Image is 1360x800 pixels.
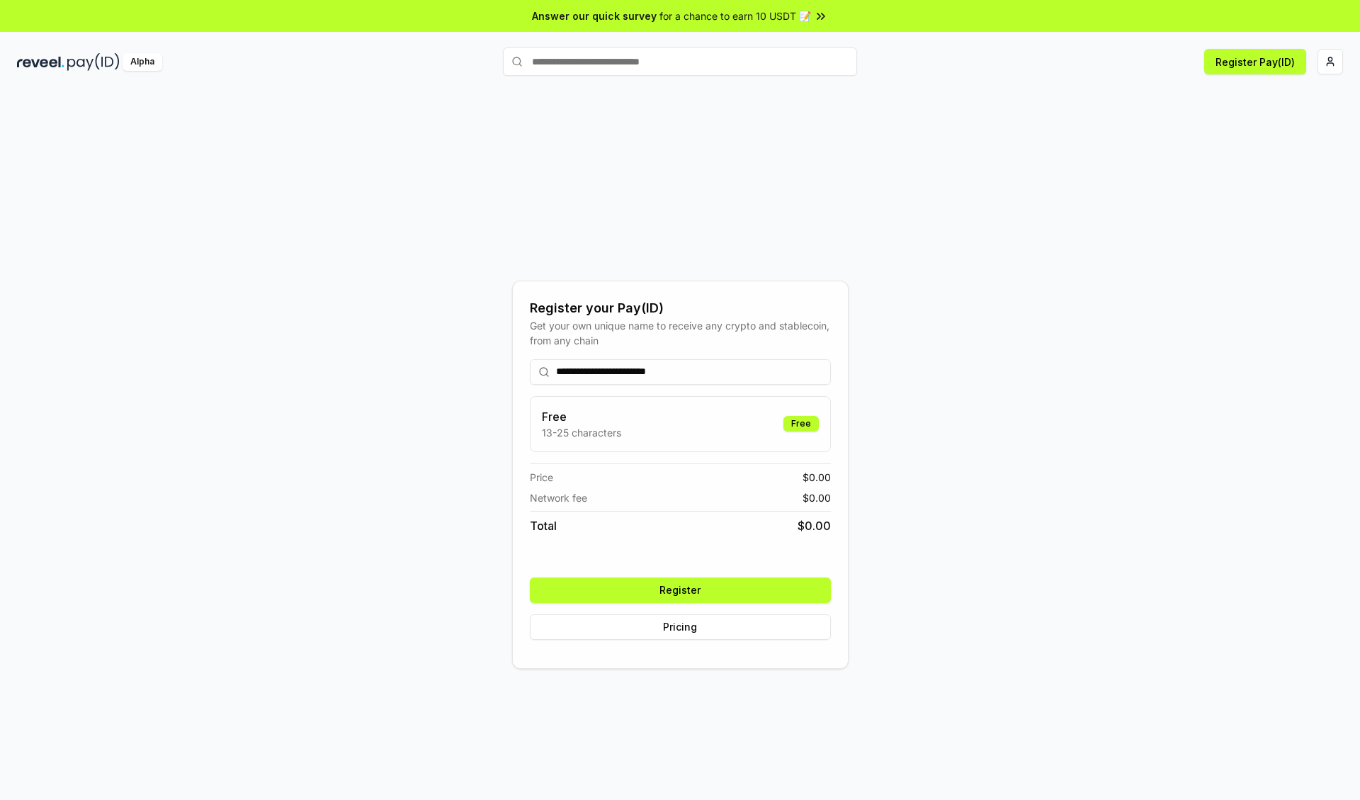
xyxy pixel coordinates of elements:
[803,470,831,485] span: $ 0.00
[530,614,831,640] button: Pricing
[123,53,162,71] div: Alpha
[803,490,831,505] span: $ 0.00
[67,53,120,71] img: pay_id
[659,9,811,23] span: for a chance to earn 10 USDT 📝
[530,298,831,318] div: Register your Pay(ID)
[542,408,621,425] h3: Free
[1204,49,1306,74] button: Register Pay(ID)
[542,425,621,440] p: 13-25 characters
[530,517,557,534] span: Total
[530,490,587,505] span: Network fee
[530,578,831,603] button: Register
[17,53,64,71] img: reveel_dark
[532,9,657,23] span: Answer our quick survey
[530,470,553,485] span: Price
[530,318,831,348] div: Get your own unique name to receive any crypto and stablecoin, from any chain
[783,416,819,432] div: Free
[798,517,831,534] span: $ 0.00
